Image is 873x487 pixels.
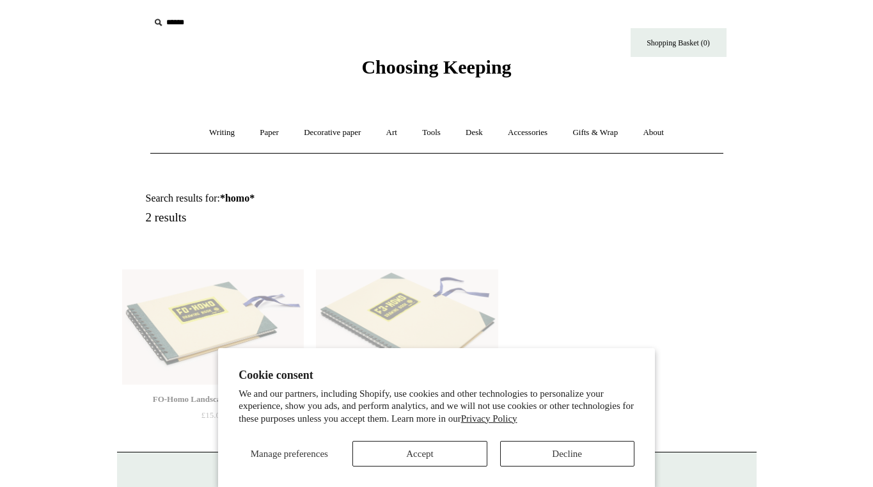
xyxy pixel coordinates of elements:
button: Decline [500,441,634,467]
a: Gifts & Wrap [561,116,629,150]
h1: Search results for: [146,192,452,204]
a: Paper [248,116,290,150]
button: Manage preferences [239,441,340,467]
a: Choosing Keeping [361,67,511,76]
a: FO-Homo Portrait Sketchbook FO-Homo Portrait Sketchbook [316,269,498,385]
a: Writing [198,116,246,150]
h5: 2 results [146,211,452,225]
a: FO-Homo Landscape Sketchbook £15.00 [122,392,304,444]
img: FO-Homo Portrait Sketchbook [316,269,498,385]
h2: Cookie consent [239,369,634,382]
p: We and our partners, including Shopify, use cookies and other technologies to personalize your ex... [239,388,634,426]
a: Decorative paper [292,116,372,150]
span: Manage preferences [251,449,328,459]
a: Shopping Basket (0) [631,28,727,57]
span: £15.00 [201,410,224,420]
a: Tools [411,116,452,150]
span: Choosing Keeping [361,56,511,77]
a: Desk [454,116,494,150]
img: FO-Homo Landscape Sketchbook [122,269,304,385]
a: Accessories [496,116,559,150]
div: FO-Homo Landscape Sketchbook [125,392,301,407]
a: Art [375,116,409,150]
a: FO-Homo Landscape Sketchbook FO-Homo Landscape Sketchbook [122,269,304,385]
a: About [631,116,675,150]
a: Privacy Policy [461,413,517,424]
button: Accept [352,441,487,467]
